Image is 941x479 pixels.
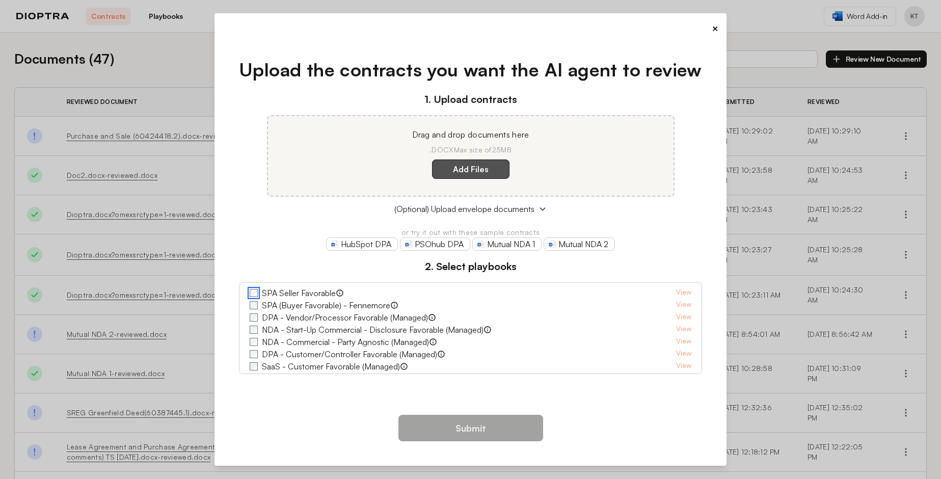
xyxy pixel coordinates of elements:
a: View [676,324,691,336]
a: HubSpot DPA [326,237,398,251]
label: SPA Seller Favorable [262,287,336,299]
a: View [676,348,691,360]
label: Fennemore Retail Real Estate - Tenant Favorable [262,372,436,385]
a: View [676,299,691,311]
h3: 1. Upload contracts [239,92,702,107]
label: SaaS - Customer Favorable (Managed) [262,360,400,372]
label: DPA - Vendor/Processor Favorable (Managed) [262,311,428,324]
label: Add Files [432,159,509,179]
label: DPA - Customer/Controller Favorable (Managed) [262,348,437,360]
label: SPA (Buyer Favorable) - Fennemore [262,299,390,311]
button: (Optional) Upload envelope documents [239,203,702,215]
p: Drag and drop documents here [280,128,661,141]
button: × [712,21,718,36]
label: NDA - Start-Up Commercial - Disclosure Favorable (Managed) [262,324,483,336]
a: View [676,311,691,324]
h3: 2. Select playbooks [239,259,702,274]
h1: Upload the contracts you want the AI agent to review [239,56,702,84]
span: (Optional) Upload envelope documents [394,203,534,215]
a: Mutual NDA 1 [472,237,542,251]
p: or try it out with these sample contracts [239,227,702,237]
a: PSOhub DPA [400,237,470,251]
button: Submit [398,415,543,441]
p: .DOCX Max size of 25MB [280,145,661,155]
label: NDA - Commercial - Party Agnostic (Managed) [262,336,429,348]
a: View [676,372,691,385]
a: Mutual NDA 2 [544,237,615,251]
a: View [676,336,691,348]
a: View [676,360,691,372]
a: View [676,287,691,299]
